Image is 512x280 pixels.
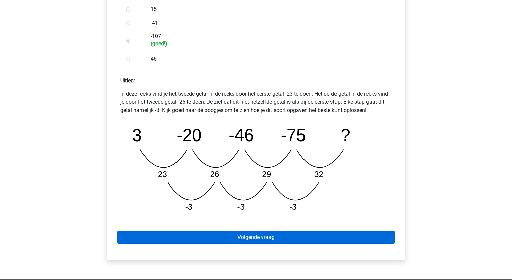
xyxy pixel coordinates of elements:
[229,125,254,145] tspan: -46
[132,125,142,145] tspan: 3
[151,19,384,27] label: -41
[185,202,193,211] tspan: -3
[290,202,297,211] tspan: -3
[281,125,306,145] tspan: -75
[177,125,202,145] tspan: -20
[151,55,384,63] label: 46
[151,40,384,47] h6: (goed!)
[312,169,323,179] tspan: -32
[207,169,219,179] tspan: -26
[237,202,245,211] tspan: -3
[260,169,271,179] tspan: -29
[117,231,395,244] a: Volgende vraag
[151,32,384,47] label: -107
[155,169,167,179] tspan: -23
[151,5,384,13] label: 15
[341,125,351,145] tspan: ?
[120,77,135,84] strong: Uitleg:
[120,90,392,114] p: In deze reeks vind je het tweede getal in de reeks door het eerste getal -23 te doen. Het derde g...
